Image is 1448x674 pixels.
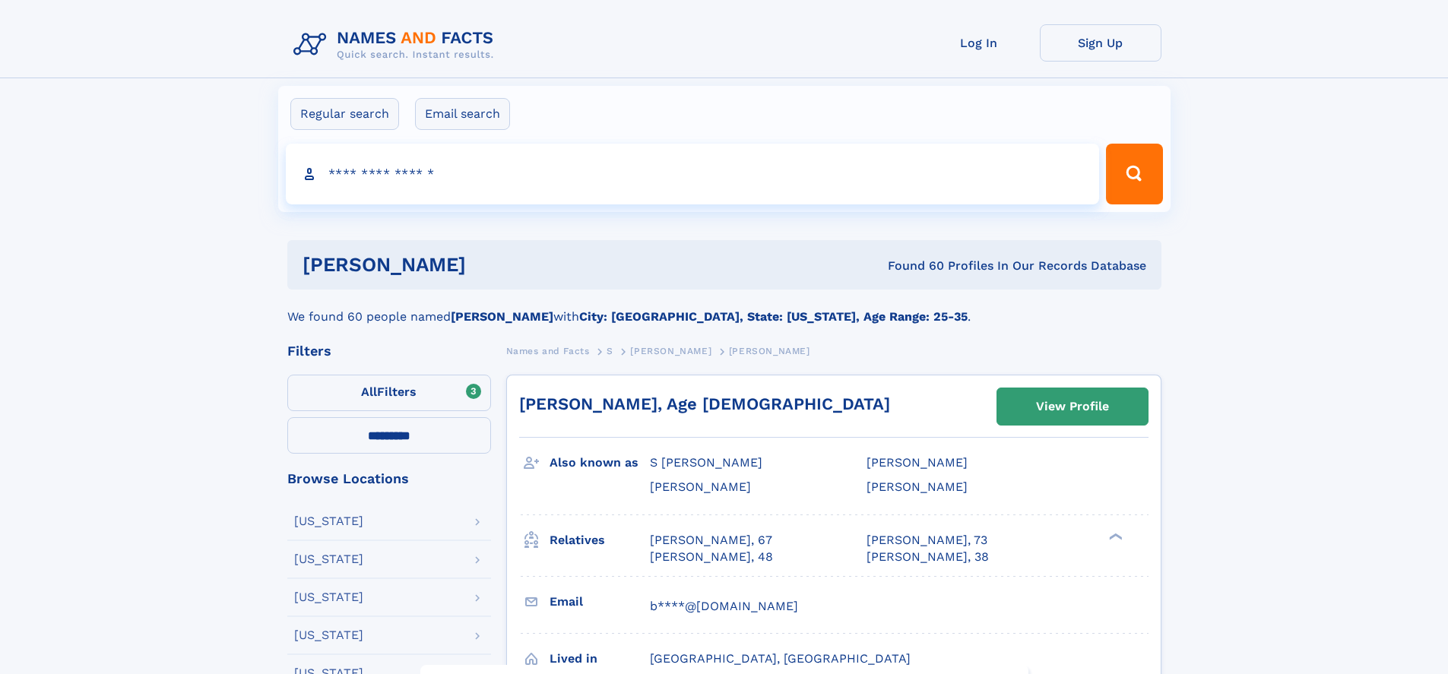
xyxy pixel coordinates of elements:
[1040,24,1161,62] a: Sign Up
[650,651,911,666] span: [GEOGRAPHIC_DATA], [GEOGRAPHIC_DATA]
[286,144,1100,204] input: search input
[997,388,1148,425] a: View Profile
[579,309,968,324] b: City: [GEOGRAPHIC_DATA], State: [US_STATE], Age Range: 25-35
[287,24,506,65] img: Logo Names and Facts
[303,255,677,274] h1: [PERSON_NAME]
[550,646,650,672] h3: Lived in
[550,589,650,615] h3: Email
[867,479,968,494] span: [PERSON_NAME]
[650,455,762,470] span: S [PERSON_NAME]
[294,553,363,565] div: [US_STATE]
[867,549,989,565] a: [PERSON_NAME], 38
[918,24,1040,62] a: Log In
[630,346,711,356] span: [PERSON_NAME]
[867,455,968,470] span: [PERSON_NAME]
[451,309,553,324] b: [PERSON_NAME]
[650,479,751,494] span: [PERSON_NAME]
[294,629,363,641] div: [US_STATE]
[867,532,987,549] a: [PERSON_NAME], 73
[676,258,1146,274] div: Found 60 Profiles In Our Records Database
[550,450,650,476] h3: Also known as
[294,591,363,603] div: [US_STATE]
[294,515,363,527] div: [US_STATE]
[550,527,650,553] h3: Relatives
[361,384,377,399] span: All
[729,346,810,356] span: [PERSON_NAME]
[287,375,491,411] label: Filters
[607,346,613,356] span: S
[650,532,772,549] a: [PERSON_NAME], 67
[506,341,590,360] a: Names and Facts
[415,98,510,130] label: Email search
[287,290,1161,326] div: We found 60 people named with .
[519,394,890,413] a: [PERSON_NAME], Age [DEMOGRAPHIC_DATA]
[630,341,711,360] a: [PERSON_NAME]
[1036,389,1109,424] div: View Profile
[650,549,773,565] a: [PERSON_NAME], 48
[290,98,399,130] label: Regular search
[287,472,491,486] div: Browse Locations
[1106,144,1162,204] button: Search Button
[1105,531,1123,541] div: ❯
[287,344,491,358] div: Filters
[607,341,613,360] a: S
